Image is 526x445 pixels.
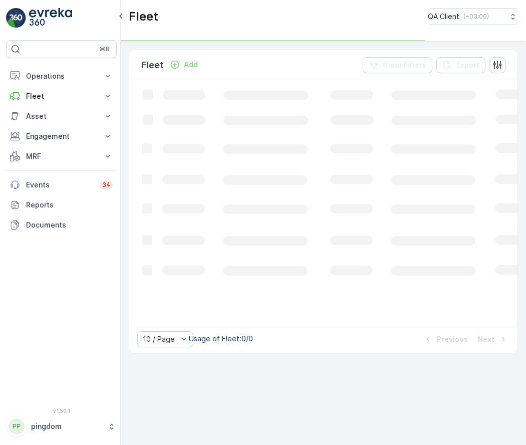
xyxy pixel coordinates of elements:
[29,8,72,28] img: logo_light-DOdMpM7g.png
[6,215,117,235] a: Documents
[26,220,113,230] p: Documents
[189,334,253,344] p: Usage of Fleet : 0/0
[166,59,202,71] button: Add
[100,45,110,53] p: ⌘B
[6,86,117,106] button: Fleet
[26,151,97,161] p: MRF
[26,111,97,121] p: Asset
[129,9,158,25] p: Fleet
[428,8,518,25] button: QA Client(+03:00)
[436,57,485,73] button: Export
[6,126,117,146] button: Engagement
[184,60,198,70] p: Add
[26,200,113,210] p: Reports
[477,333,509,345] button: Next
[31,421,103,431] p: pingdom
[6,146,117,166] button: MRF
[437,334,468,344] p: Previous
[9,418,25,434] div: PP
[6,175,117,195] a: Events34
[422,333,469,345] button: Previous
[428,12,459,22] p: QA Client
[363,57,432,73] button: Clear Filters
[6,195,117,215] a: Reports
[383,60,426,70] p: Clear Filters
[26,131,97,141] p: Engagement
[6,416,117,437] button: PPpingdom
[6,408,117,414] span: v 1.50.1
[26,91,97,101] p: Fleet
[456,60,479,70] p: Export
[26,180,94,190] p: Events
[6,66,117,86] button: Operations
[141,58,164,72] p: Fleet
[478,334,494,344] p: Next
[102,181,111,189] p: 34
[26,71,97,81] p: Operations
[463,13,489,21] p: ( +03:00 )
[6,106,117,126] button: Asset
[6,8,26,28] img: logo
